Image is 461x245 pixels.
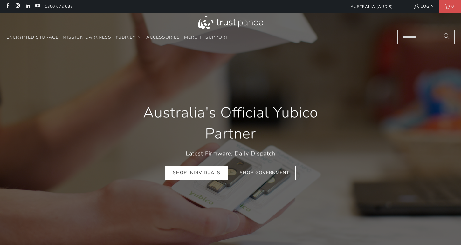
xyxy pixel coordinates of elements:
a: Trust Panda Australia on YouTube [35,4,40,9]
a: Encrypted Storage [6,30,58,45]
span: Encrypted Storage [6,34,58,40]
nav: Translation missing: en.navigation.header.main_nav [6,30,228,45]
button: Search [439,30,455,44]
a: Shop Individuals [165,166,228,180]
a: Trust Panda Australia on Instagram [15,4,20,9]
a: Mission Darkness [63,30,111,45]
a: Trust Panda Australia on Facebook [5,4,10,9]
a: Support [205,30,228,45]
a: Merch [184,30,201,45]
span: Support [205,34,228,40]
h1: Australia's Official Yubico Partner [126,103,335,144]
p: Latest Firmware, Daily Dispatch [126,149,335,158]
span: YubiKey [115,34,135,40]
a: Accessories [146,30,180,45]
a: Shop Government [233,166,296,180]
span: Merch [184,34,201,40]
summary: YubiKey [115,30,142,45]
span: Accessories [146,34,180,40]
a: Trust Panda Australia on LinkedIn [25,4,30,9]
input: Search... [397,30,455,44]
span: Mission Darkness [63,34,111,40]
img: Trust Panda Australia [198,16,263,29]
a: 1300 072 632 [45,3,73,10]
a: Login [414,3,434,10]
